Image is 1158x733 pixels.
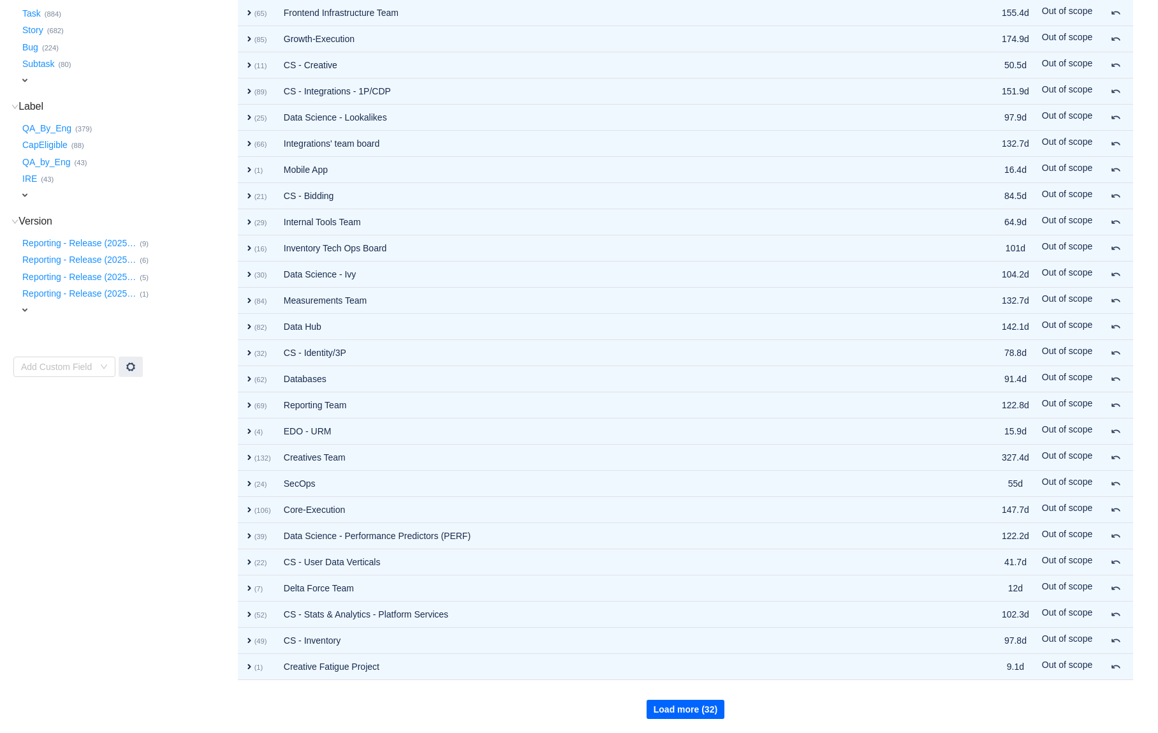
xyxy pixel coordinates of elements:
[140,274,149,281] small: (5)
[995,183,1036,209] td: 84.5d
[254,402,267,410] small: (69)
[20,267,140,287] button: Reporting - Release (2025…
[244,8,254,18] span: expand
[277,157,953,183] td: Mobile App
[277,288,953,314] td: Measurements Team
[254,454,271,462] small: (132)
[1042,660,1092,670] span: Out of scope
[244,165,254,175] span: expand
[1042,503,1092,513] span: Out of scope
[995,628,1036,654] td: 97.8d
[277,366,953,392] td: Databases
[995,602,1036,628] td: 102.3d
[254,559,267,566] small: (22)
[1042,137,1092,147] span: Out of scope
[1042,293,1092,304] span: Out of scope
[20,250,140,270] button: Reporting - Release (2025…
[254,193,267,200] small: (21)
[1042,424,1092,434] span: Out of scope
[244,112,254,122] span: expand
[277,314,953,340] td: Data Hub
[995,131,1036,157] td: 132.7d
[244,452,254,463] span: expand
[254,428,263,436] small: (4)
[20,169,41,189] button: IRE
[244,662,254,672] span: expand
[254,611,267,619] small: (52)
[1042,398,1092,408] span: Out of scope
[244,217,254,227] span: expand
[244,348,254,358] span: expand
[1042,110,1092,121] span: Out of scope
[244,426,254,436] span: expand
[277,340,953,366] td: CS - Identity/3P
[244,60,254,70] span: expand
[277,392,953,418] td: Reporting Team
[995,549,1036,575] td: 41.7d
[75,159,87,167] small: (43)
[995,78,1036,105] td: 151.9d
[995,445,1036,471] td: 327.4d
[254,219,267,226] small: (29)
[1042,633,1092,644] span: Out of scope
[244,478,254,489] span: expand
[254,533,267,540] small: (39)
[71,142,84,149] small: (88)
[20,118,75,138] button: QA_By_Eng
[11,218,18,225] i: icon: down
[20,100,237,113] h3: Label
[277,105,953,131] td: Data Science - Lookalikes
[995,654,1036,680] td: 9.1d
[21,360,94,373] div: Add Custom Field
[277,523,953,549] td: Data Science - Performance Predictors (PERF)
[254,62,267,70] small: (11)
[277,262,953,288] td: Data Science - Ivy
[1042,346,1092,356] span: Out of scope
[277,471,953,497] td: SecOps
[254,88,267,96] small: (89)
[244,400,254,410] span: expand
[244,609,254,619] span: expand
[254,480,267,488] small: (24)
[1042,581,1092,591] span: Out of scope
[254,245,267,253] small: (16)
[995,418,1036,445] td: 15.9d
[1042,189,1092,199] span: Out of scope
[995,288,1036,314] td: 132.7d
[75,125,92,133] small: (379)
[1042,372,1092,382] span: Out of scope
[1042,450,1092,461] span: Out of scope
[1042,241,1092,251] span: Out of scope
[1042,215,1092,225] span: Out of scope
[59,61,71,68] small: (80)
[254,323,267,331] small: (82)
[244,295,254,306] span: expand
[20,215,237,228] h3: Version
[254,376,267,383] small: (62)
[277,654,953,680] td: Creative Fatigue Project
[995,340,1036,366] td: 78.8d
[42,44,59,52] small: (224)
[995,471,1036,497] td: 55d
[20,37,42,57] button: Bug
[100,363,108,372] i: icon: down
[277,183,953,209] td: CS - Bidding
[254,507,271,514] small: (106)
[41,175,54,183] small: (43)
[277,602,953,628] td: CS - Stats & Analytics - Platform Services
[277,209,953,235] td: Internal Tools Team
[20,20,47,41] button: Story
[20,233,140,253] button: Reporting - Release (2025…
[1042,555,1092,565] span: Out of scope
[244,191,254,201] span: expand
[647,700,724,719] button: Load more (32)
[47,27,64,34] small: (682)
[244,583,254,593] span: expand
[277,78,953,105] td: CS - Integrations - 1P/CDP
[995,105,1036,131] td: 97.9d
[277,418,953,445] td: EDO - URM
[20,135,71,156] button: CapEligible
[20,284,140,304] button: Reporting - Release (2025…
[1042,58,1092,68] span: Out of scope
[20,54,59,75] button: Subtask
